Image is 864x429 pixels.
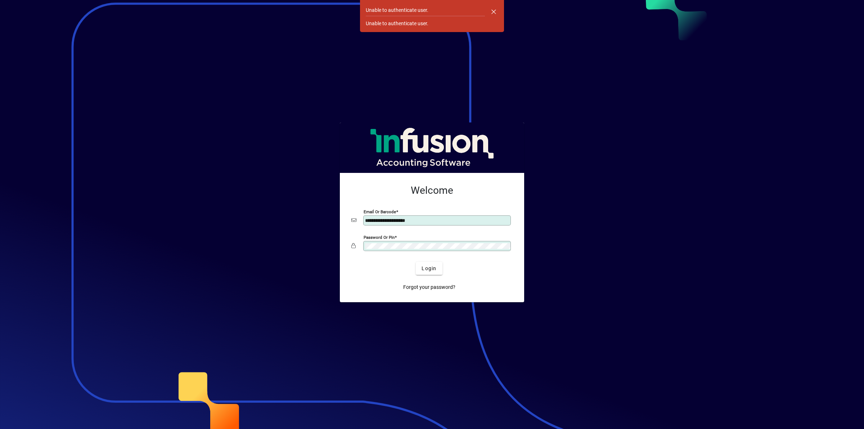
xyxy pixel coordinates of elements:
div: Unable to authenticate user. [366,20,428,27]
h2: Welcome [351,184,513,197]
span: Login [422,265,436,272]
div: Unable to authenticate user. [366,6,428,14]
button: Login [416,262,442,275]
mat-label: Email or Barcode [364,209,396,214]
button: Dismiss [485,3,502,20]
a: Forgot your password? [400,281,458,294]
mat-label: Password or Pin [364,235,395,240]
span: Forgot your password? [403,283,455,291]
